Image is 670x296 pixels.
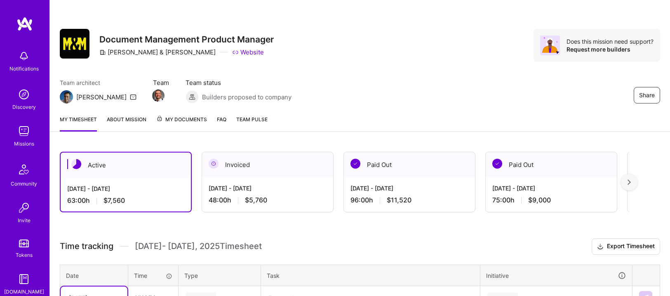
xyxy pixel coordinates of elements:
th: Type [179,265,261,286]
img: tokens [19,240,29,247]
div: Notifications [9,64,39,73]
div: [PERSON_NAME] [76,93,127,101]
span: Time tracking [60,241,113,251]
span: Team [153,78,169,87]
img: Community [14,160,34,179]
div: [DATE] - [DATE] [67,184,184,193]
div: [DOMAIN_NAME] [4,287,44,296]
div: [DATE] - [DATE] [350,184,468,193]
img: Invoiced [209,159,219,169]
div: [DATE] - [DATE] [209,184,327,193]
span: $7,560 [103,196,125,205]
div: Does this mission need support? [567,38,654,45]
span: My Documents [156,115,207,124]
a: Team Pulse [236,115,268,132]
div: 63:00 h [67,196,184,205]
a: Website [232,48,264,56]
div: Active [61,153,191,178]
h3: Document Management Product Manager [99,34,274,45]
div: Community [11,179,37,188]
img: discovery [16,86,32,103]
div: Paid Out [344,152,475,177]
div: 96:00 h [350,196,468,204]
i: icon Mail [130,94,136,100]
span: Builders proposed to company [202,93,292,101]
a: Team Member Avatar [153,89,164,103]
th: Date [60,265,128,286]
img: Active [71,159,81,169]
span: [DATE] - [DATE] , 2025 Timesheet [135,241,262,251]
a: My timesheet [60,115,97,132]
div: 75:00 h [492,196,610,204]
div: Paid Out [486,152,617,177]
button: Share [634,87,660,103]
div: [PERSON_NAME] & [PERSON_NAME] [99,48,216,56]
img: teamwork [16,123,32,139]
span: $11,520 [387,196,411,204]
img: Paid Out [350,159,360,169]
span: $5,760 [245,196,267,204]
i: icon Download [597,242,604,251]
div: Missions [14,139,34,148]
span: Share [639,91,655,99]
img: Invite [16,200,32,216]
th: Task [261,265,480,286]
img: Team Architect [60,90,73,103]
span: Team status [186,78,292,87]
i: icon CompanyGray [99,49,106,56]
div: Time [134,271,172,280]
div: 48:00 h [209,196,327,204]
img: logo [16,16,33,31]
img: Company Logo [60,29,89,59]
div: Tokens [16,251,33,259]
div: Invoiced [202,152,333,177]
span: Team Pulse [236,116,268,122]
img: guide book [16,271,32,287]
span: Team architect [60,78,136,87]
div: [DATE] - [DATE] [492,184,610,193]
img: Avatar [540,35,560,55]
a: About Mission [107,115,146,132]
img: Team Member Avatar [152,89,165,102]
div: Request more builders [567,45,654,53]
span: $9,000 [528,196,551,204]
button: Export Timesheet [592,238,660,255]
div: Invite [18,216,31,225]
a: FAQ [217,115,226,132]
div: Discovery [12,103,36,111]
img: bell [16,48,32,64]
img: right [628,179,631,185]
img: Builders proposed to company [186,90,199,103]
div: Initiative [486,271,626,280]
img: Paid Out [492,159,502,169]
a: My Documents [156,115,207,132]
